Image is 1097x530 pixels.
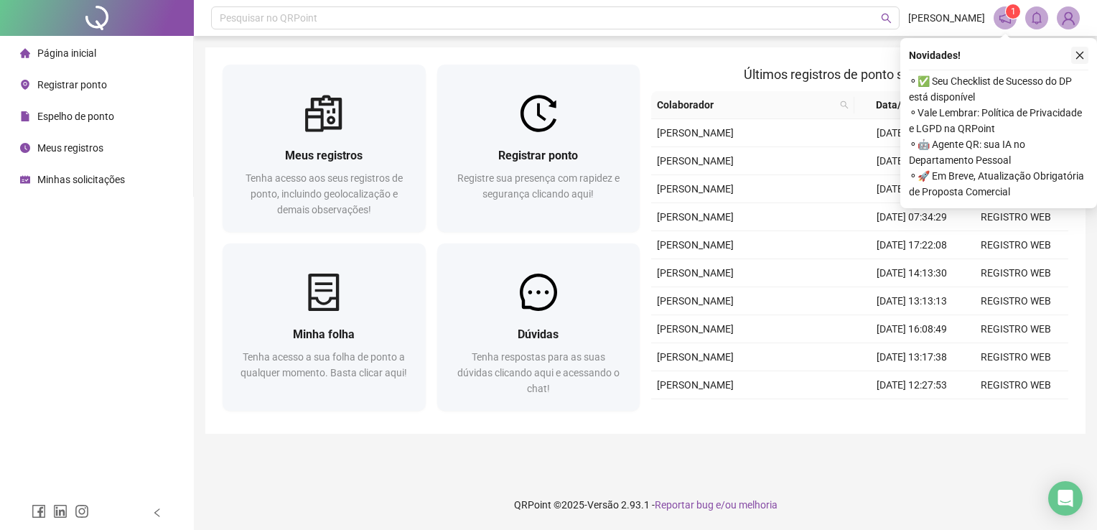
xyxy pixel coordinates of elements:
span: instagram [75,504,89,519]
span: [PERSON_NAME] [657,379,734,391]
span: ⚬ 🚀 Em Breve, Atualização Obrigatória de Proposta Comercial [909,168,1088,200]
span: Registrar ponto [37,79,107,90]
span: Meus registros [285,149,363,162]
td: [DATE] 17:22:08 [860,231,964,259]
a: Meus registrosTenha acesso aos seus registros de ponto, incluindo geolocalização e demais observa... [223,65,426,232]
td: REGISTRO WEB [964,287,1068,315]
span: Minhas solicitações [37,174,125,185]
span: close [1075,50,1085,60]
td: [DATE] 16:08:49 [860,315,964,343]
span: Colaborador [657,97,834,113]
span: Dúvidas [518,327,559,341]
span: [PERSON_NAME] [657,351,734,363]
span: 1 [1011,6,1016,17]
footer: QRPoint © 2025 - 2.93.1 - [194,480,1097,530]
span: schedule [20,175,30,185]
span: [PERSON_NAME] [657,127,734,139]
td: [DATE] 14:13:30 [860,259,964,287]
span: search [837,94,851,116]
span: Data/Hora [860,97,938,113]
td: REGISTRO WEB [964,203,1068,231]
span: [PERSON_NAME] [657,183,734,195]
span: ⚬ ✅ Seu Checklist de Sucesso do DP está disponível [909,73,1088,105]
span: Registrar ponto [498,149,578,162]
a: Minha folhaTenha acesso a sua folha de ponto a qualquer momento. Basta clicar aqui! [223,243,426,411]
span: [PERSON_NAME] [657,267,734,279]
span: Página inicial [37,47,96,59]
span: Reportar bug e/ou melhoria [655,499,778,511]
span: Espelho de ponto [37,111,114,122]
sup: 1 [1006,4,1020,19]
span: search [840,101,849,109]
span: [PERSON_NAME] [657,239,734,251]
td: REGISTRO WEB [964,399,1068,427]
td: [DATE] 13:17:38 [860,343,964,371]
td: REGISTRO WEB [964,371,1068,399]
span: ⚬ 🤖 Agente QR: sua IA no Departamento Pessoal [909,136,1088,168]
span: notification [999,11,1012,24]
th: Data/Hora [854,91,956,119]
span: Meus registros [37,142,103,154]
td: [DATE] 13:19:15 [860,147,964,175]
span: Versão [587,499,619,511]
span: Tenha acesso a sua folha de ponto a qualquer momento. Basta clicar aqui! [241,351,407,378]
td: REGISTRO WEB [964,315,1068,343]
span: Tenha respostas para as suas dúvidas clicando aqui e acessando o chat! [457,351,620,394]
span: [PERSON_NAME] [657,323,734,335]
span: Tenha acesso aos seus registros de ponto, incluindo geolocalização e demais observações! [246,172,403,215]
td: [DATE] 17:09:44 [860,119,964,147]
span: search [881,13,892,24]
img: 86367 [1058,7,1079,29]
span: Últimos registros de ponto sincronizados [744,67,976,82]
span: Novidades ! [909,47,961,63]
td: [DATE] 12:21:21 [860,175,964,203]
span: linkedin [53,504,67,519]
td: [DATE] 12:27:53 [860,371,964,399]
td: REGISTRO WEB [964,343,1068,371]
span: facebook [32,504,46,519]
span: home [20,48,30,58]
span: Minha folha [293,327,355,341]
td: [DATE] 07:26:32 [860,399,964,427]
span: environment [20,80,30,90]
span: [PERSON_NAME] [657,155,734,167]
span: [PERSON_NAME] [908,10,985,26]
a: DúvidasTenha respostas para as suas dúvidas clicando aqui e acessando o chat! [437,243,640,411]
span: Registre sua presença com rapidez e segurança clicando aqui! [457,172,620,200]
span: clock-circle [20,143,30,153]
td: [DATE] 13:13:13 [860,287,964,315]
div: Open Intercom Messenger [1048,481,1083,516]
a: Registrar pontoRegistre sua presença com rapidez e segurança clicando aqui! [437,65,640,232]
span: ⚬ Vale Lembrar: Política de Privacidade e LGPD na QRPoint [909,105,1088,136]
td: REGISTRO WEB [964,259,1068,287]
span: bell [1030,11,1043,24]
span: left [152,508,162,518]
td: [DATE] 07:34:29 [860,203,964,231]
span: [PERSON_NAME] [657,211,734,223]
span: [PERSON_NAME] [657,295,734,307]
span: file [20,111,30,121]
td: REGISTRO WEB [964,231,1068,259]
